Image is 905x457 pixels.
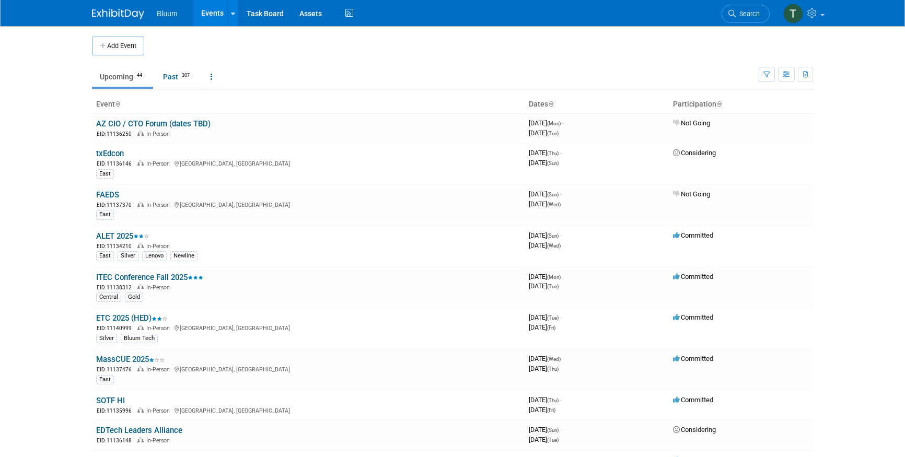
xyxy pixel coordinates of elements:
a: SOTF HI [96,396,125,405]
img: Taylor Bradley [783,4,803,24]
span: [DATE] [529,313,562,321]
a: ETC 2025 (HED) [96,313,167,323]
span: [DATE] [529,273,564,280]
button: Add Event [92,37,144,55]
span: Not Going [673,190,710,198]
span: EID: 11140999 [97,325,136,331]
div: Silver [96,334,117,343]
span: 307 [179,72,193,79]
div: Gold [125,292,143,302]
span: (Wed) [547,356,561,362]
span: - [560,313,562,321]
div: [GEOGRAPHIC_DATA], [GEOGRAPHIC_DATA] [96,365,520,373]
span: [DATE] [529,406,555,414]
span: In-Person [146,325,173,332]
a: Sort by Participation Type [716,100,722,108]
span: (Wed) [547,202,561,207]
span: - [560,190,562,198]
img: In-Person Event [137,160,144,166]
span: - [560,426,562,433]
span: [DATE] [529,323,555,331]
span: (Thu) [547,366,559,372]
span: EID: 11136148 [97,438,136,443]
span: In-Person [146,437,173,444]
div: Lenovo [142,251,167,261]
span: Not Going [673,119,710,127]
div: [GEOGRAPHIC_DATA], [GEOGRAPHIC_DATA] [96,406,520,415]
span: [DATE] [529,119,564,127]
span: (Sun) [547,160,559,166]
span: EID: 11137476 [97,367,136,372]
span: [DATE] [529,129,559,137]
a: Sort by Event Name [115,100,120,108]
div: Bluum Tech [121,334,158,343]
span: [DATE] [529,355,564,362]
span: EID: 11137370 [97,202,136,208]
a: MassCUE 2025 [96,355,165,364]
div: [GEOGRAPHIC_DATA], [GEOGRAPHIC_DATA] [96,323,520,332]
a: Sort by Start Date [548,100,553,108]
div: East [96,210,114,219]
span: Committed [673,231,713,239]
span: In-Person [146,160,173,167]
div: East [96,251,114,261]
span: [DATE] [529,200,561,208]
img: ExhibitDay [92,9,144,19]
img: In-Person Event [137,407,144,413]
span: In-Person [146,131,173,137]
span: [DATE] [529,426,562,433]
span: (Tue) [547,437,559,443]
span: [DATE] [529,231,562,239]
div: Silver [118,251,138,261]
span: (Mon) [547,274,561,280]
span: (Wed) [547,243,561,249]
a: ITEC Conference Fall 2025 [96,273,203,282]
span: Search [736,10,760,18]
a: Search [722,5,770,23]
span: In-Person [146,243,173,250]
span: In-Person [146,407,173,414]
img: In-Person Event [137,284,144,289]
span: - [562,355,564,362]
span: - [560,149,562,157]
th: Dates [525,96,669,113]
th: Event [92,96,525,113]
span: - [562,273,564,280]
img: In-Person Event [137,243,144,248]
div: [GEOGRAPHIC_DATA], [GEOGRAPHIC_DATA] [96,159,520,168]
div: Central [96,292,121,302]
div: East [96,375,114,384]
span: (Thu) [547,397,559,403]
span: [DATE] [529,282,559,290]
span: EID: 11135996 [97,408,136,414]
span: EID: 11138312 [97,285,136,290]
span: Committed [673,313,713,321]
a: txEdcon [96,149,124,158]
span: Committed [673,355,713,362]
span: [DATE] [529,241,561,249]
span: - [562,119,564,127]
div: [GEOGRAPHIC_DATA], [GEOGRAPHIC_DATA] [96,200,520,209]
span: [DATE] [529,190,562,198]
span: [DATE] [529,396,562,404]
span: EID: 11136250 [97,131,136,137]
span: - [560,396,562,404]
span: [DATE] [529,149,562,157]
span: In-Person [146,202,173,208]
span: In-Person [146,284,173,291]
a: EDTech Leaders Alliance [96,426,182,435]
span: In-Person [146,366,173,373]
a: Upcoming44 [92,67,153,87]
span: Committed [673,396,713,404]
a: ALET 2025 [96,231,149,241]
th: Participation [669,96,813,113]
a: Past307 [155,67,201,87]
img: In-Person Event [137,131,144,136]
div: East [96,169,114,179]
span: (Tue) [547,315,559,321]
span: Committed [673,273,713,280]
span: (Fri) [547,325,555,331]
span: [DATE] [529,159,559,167]
span: (Fri) [547,407,555,413]
span: (Sun) [547,233,559,239]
